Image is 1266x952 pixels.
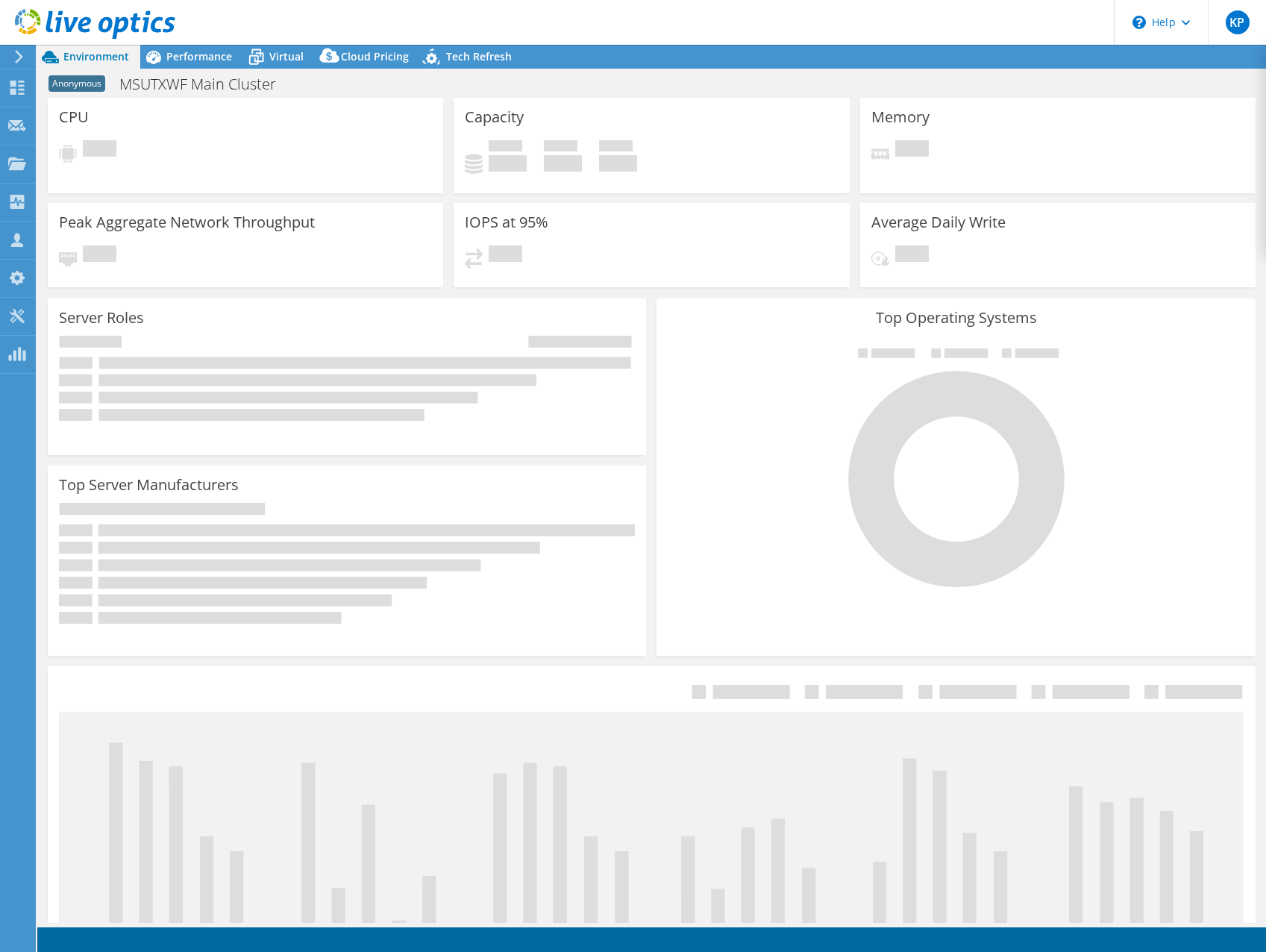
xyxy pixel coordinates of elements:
h3: Server Roles [59,310,144,326]
h3: Average Daily Write [871,214,1006,231]
span: Virtual [269,49,304,63]
h4: 0 GiB [599,155,637,172]
h3: CPU [59,109,89,125]
span: Pending [895,140,929,160]
span: Pending [83,140,116,160]
h3: Top Operating Systems [668,310,1244,326]
h3: Top Server Manufacturers [59,477,239,493]
span: Cloud Pricing [341,49,409,63]
span: Environment [63,49,129,63]
h4: 0 GiB [544,155,582,172]
span: Used [489,140,522,155]
h1: MSUTXWF Main Cluster [113,76,299,93]
span: Tech Refresh [446,49,512,63]
span: Performance [166,49,232,63]
h3: Memory [871,109,930,125]
svg: \n [1132,16,1146,29]
h3: IOPS at 95% [465,214,548,231]
h3: Capacity [465,109,524,125]
span: Anonymous [48,75,105,92]
span: KP [1226,10,1250,34]
span: Pending [83,245,116,266]
span: Total [599,140,633,155]
h4: 0 GiB [489,155,527,172]
span: Free [544,140,577,155]
span: Pending [489,245,522,266]
h3: Peak Aggregate Network Throughput [59,214,315,231]
span: Pending [895,245,929,266]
